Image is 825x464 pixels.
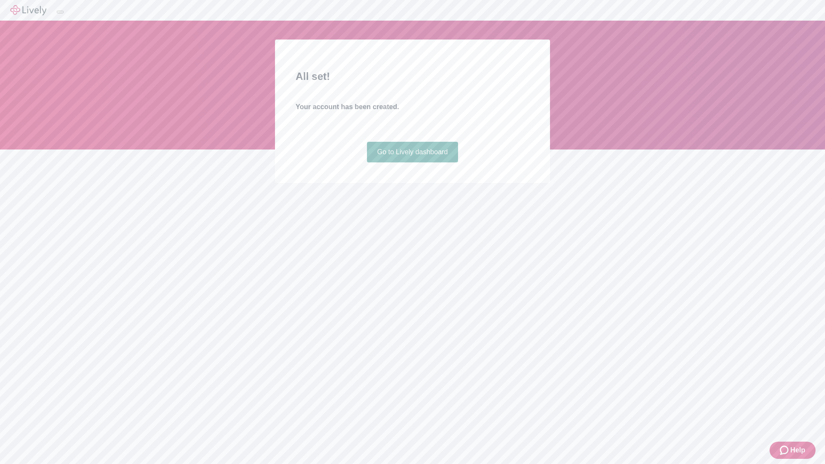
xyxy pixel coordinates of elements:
[57,11,64,13] button: Log out
[10,5,46,15] img: Lively
[780,445,790,455] svg: Zendesk support icon
[296,69,529,84] h2: All set!
[790,445,805,455] span: Help
[296,102,529,112] h4: Your account has been created.
[367,142,458,162] a: Go to Lively dashboard
[770,442,816,459] button: Zendesk support iconHelp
